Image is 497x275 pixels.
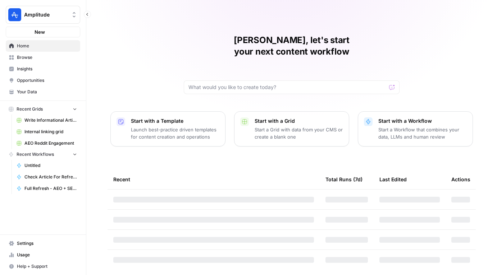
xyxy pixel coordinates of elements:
button: Recent Grids [6,104,80,115]
a: Untitled [13,160,80,171]
span: Write Informational Article [24,117,77,123]
p: Start a Workflow that combines your data, LLMs and human review [378,126,467,140]
a: Check Article For Refresh [13,171,80,183]
span: Internal linking grid [24,129,77,135]
p: Launch best-practice driven templates for content creation and operations [131,126,219,140]
span: Your Data [17,89,77,95]
button: Workspace: Amplitude [6,6,80,24]
a: Browse [6,52,80,63]
a: Insights [6,63,80,75]
span: Recent Grids [17,106,43,112]
button: Recent Workflows [6,149,80,160]
span: Settings [17,240,77,247]
span: Full Refresh - AEO + SERP Briefs [24,185,77,192]
a: Internal linking grid [13,126,80,137]
button: Help + Support [6,261,80,272]
p: Start with a Workflow [378,117,467,125]
span: Help + Support [17,263,77,270]
a: AEO Reddit Engagement [13,137,80,149]
input: What would you like to create today? [188,84,386,91]
button: Start with a GridStart a Grid with data from your CMS or create a blank one [234,111,349,146]
span: Amplitude [24,11,68,18]
a: Your Data [6,86,80,98]
h1: [PERSON_NAME], let's start your next content workflow [184,34,400,57]
span: Check Article For Refresh [24,174,77,180]
span: New [35,28,45,36]
span: Usage [17,252,77,258]
span: AEO Reddit Engagement [24,140,77,146]
button: Start with a TemplateLaunch best-practice driven templates for content creation and operations [110,111,225,146]
div: Total Runs (7d) [325,169,363,189]
span: Opportunities [17,77,77,84]
a: Full Refresh - AEO + SERP Briefs [13,183,80,194]
button: New [6,27,80,37]
div: Last Edited [379,169,407,189]
p: Start with a Template [131,117,219,125]
span: Browse [17,54,77,61]
img: Amplitude Logo [8,8,21,21]
a: Settings [6,238,80,249]
a: Write Informational Article [13,115,80,126]
span: Untitled [24,162,77,169]
div: Recent [113,169,314,189]
span: Insights [17,66,77,72]
a: Home [6,40,80,52]
p: Start with a Grid [255,117,343,125]
a: Opportunities [6,75,80,86]
button: Start with a WorkflowStart a Workflow that combines your data, LLMs and human review [358,111,473,146]
a: Usage [6,249,80,261]
div: Actions [451,169,470,189]
span: Home [17,43,77,49]
p: Start a Grid with data from your CMS or create a blank one [255,126,343,140]
span: Recent Workflows [17,151,54,158]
